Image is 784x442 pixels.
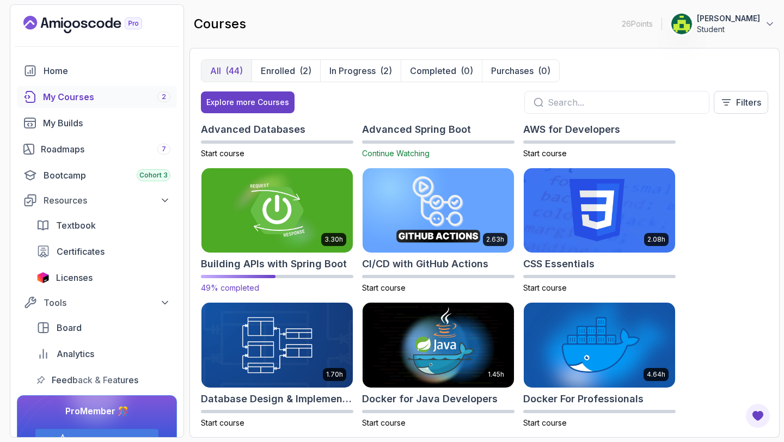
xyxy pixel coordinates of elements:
[30,214,177,236] a: textbook
[17,191,177,210] button: Resources
[362,418,406,427] span: Start course
[647,370,665,379] p: 4.64h
[362,283,406,292] span: Start course
[43,90,170,103] div: My Courses
[523,391,644,407] h2: Docker For Professionals
[488,370,504,379] p: 1.45h
[362,256,488,272] h2: CI/CD with GitHub Actions
[201,256,347,272] h2: Building APIs with Spring Boot
[252,60,320,82] button: Enrolled(2)
[162,93,166,101] span: 2
[671,13,775,35] button: user profile image[PERSON_NAME]Student
[201,91,295,113] button: Explore more Courses
[194,15,246,33] h2: courses
[523,149,567,158] span: Start course
[524,168,675,253] img: CSS Essentials card
[57,347,94,360] span: Analytics
[17,112,177,134] a: builds
[622,19,653,29] p: 26 Points
[44,296,170,309] div: Tools
[482,60,559,82] button: Purchases(0)
[523,122,620,137] h2: AWS for Developers
[538,64,550,77] div: (0)
[44,194,170,207] div: Resources
[201,303,353,388] img: Database Design & Implementation card
[736,96,761,109] p: Filters
[320,60,401,82] button: In Progress(2)
[324,235,343,244] p: 3.30h
[362,149,430,158] span: Continue Watching
[17,60,177,82] a: home
[57,245,105,258] span: Certificates
[548,96,700,109] input: Search...
[30,317,177,339] a: board
[697,24,760,35] p: Student
[671,14,692,34] img: user profile image
[745,403,771,429] button: Open Feedback Button
[139,171,168,180] span: Cohort 3
[524,303,675,388] img: Docker For Professionals card
[363,303,514,388] img: Docker for Java Developers card
[326,370,343,379] p: 1.70h
[491,64,534,77] p: Purchases
[210,64,221,77] p: All
[52,373,138,386] span: Feedback & Features
[201,60,252,82] button: All(44)
[225,64,243,77] div: (44)
[401,60,482,82] button: Completed(0)
[329,64,376,77] p: In Progress
[30,369,177,391] a: feedback
[201,418,244,427] span: Start course
[56,219,96,232] span: Textbook
[714,91,768,114] button: Filters
[17,164,177,186] a: bootcamp
[17,86,177,108] a: courses
[201,122,305,137] h2: Advanced Databases
[201,168,353,294] a: Building APIs with Spring Boot card3.30hBuilding APIs with Spring Boot49% completed
[362,391,498,407] h2: Docker for Java Developers
[17,138,177,160] a: roadmaps
[56,271,93,284] span: Licenses
[17,293,177,312] button: Tools
[201,149,244,158] span: Start course
[43,116,170,130] div: My Builds
[410,64,456,77] p: Completed
[198,166,357,255] img: Building APIs with Spring Boot card
[261,64,295,77] p: Enrolled
[57,321,82,334] span: Board
[36,272,50,283] img: jetbrains icon
[44,169,170,182] div: Bootcamp
[299,64,311,77] div: (2)
[201,283,259,292] span: 49% completed
[30,343,177,365] a: analytics
[523,418,567,427] span: Start course
[486,235,504,244] p: 2.63h
[647,235,665,244] p: 2.08h
[523,283,567,292] span: Start course
[380,64,392,77] div: (2)
[697,13,760,24] p: [PERSON_NAME]
[523,256,595,272] h2: CSS Essentials
[206,97,289,108] div: Explore more Courses
[23,16,167,33] a: Landing page
[44,64,170,77] div: Home
[162,145,166,154] span: 7
[30,267,177,288] a: licenses
[362,122,471,137] h2: Advanced Spring Boot
[201,391,353,407] h2: Database Design & Implementation
[30,241,177,262] a: certificates
[363,168,514,253] img: CI/CD with GitHub Actions card
[41,143,170,156] div: Roadmaps
[461,64,473,77] div: (0)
